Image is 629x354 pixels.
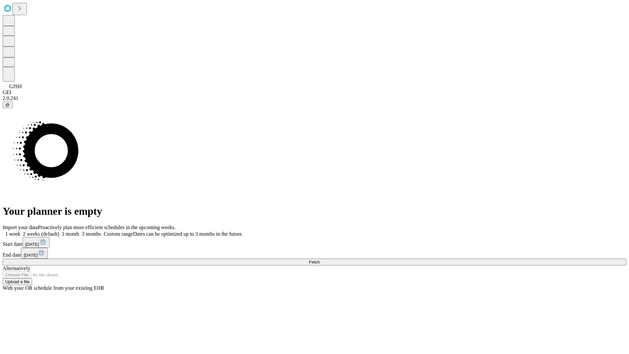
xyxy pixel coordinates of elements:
button: [DATE] [21,248,48,259]
span: Custom range [104,231,133,237]
button: [DATE] [23,237,49,248]
span: 1 week [5,231,20,237]
span: With your OR schedule from your existing EHR [3,285,104,291]
span: Proactively plan more efficient schedules in the upcoming weeks. [38,225,176,230]
button: @ [3,101,12,108]
span: Dates can be optimized up to 3 months in the future. [133,231,243,237]
span: [DATE] [25,242,39,247]
span: Import your data [3,225,38,230]
span: @ [5,102,10,107]
button: Fetch [3,259,626,265]
span: 2 weeks (default) [23,231,59,237]
span: GJSH [9,84,22,89]
div: GEI [3,89,626,95]
span: Fetch [309,260,320,265]
span: [DATE] [24,253,37,258]
button: Upload a file [3,278,32,285]
div: Start date [3,237,626,248]
span: 3 months [82,231,101,237]
span: 1 month [62,231,79,237]
div: 2.0.241 [3,95,626,101]
span: Alternatively [3,265,30,271]
h1: Your planner is empty [3,205,626,217]
div: End date [3,248,626,259]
